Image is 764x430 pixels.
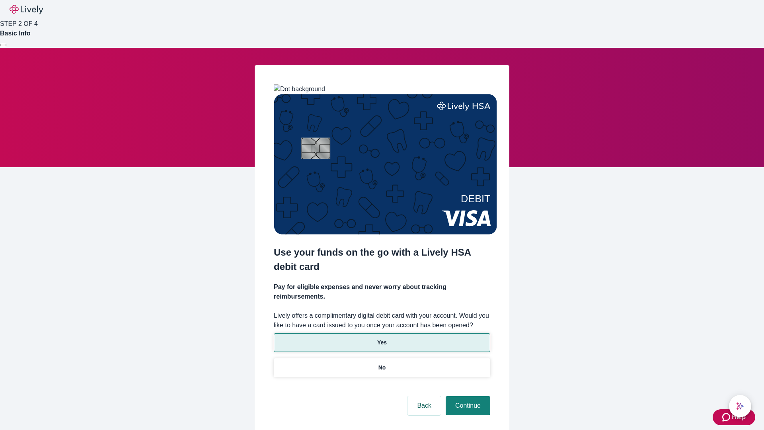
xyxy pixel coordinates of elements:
[736,402,744,410] svg: Lively AI Assistant
[407,396,441,415] button: Back
[274,358,490,377] button: No
[732,412,746,422] span: Help
[274,84,325,94] img: Dot background
[377,338,387,347] p: Yes
[274,245,490,274] h2: Use your funds on the go with a Lively HSA debit card
[729,395,751,417] button: chat
[274,94,497,235] img: Debit card
[274,282,490,301] h4: Pay for eligible expenses and never worry about tracking reimbursements.
[722,412,732,422] svg: Zendesk support icon
[713,409,755,425] button: Zendesk support iconHelp
[274,311,490,330] label: Lively offers a complimentary digital debit card with your account. Would you like to have a card...
[274,333,490,352] button: Yes
[10,5,43,14] img: Lively
[378,364,386,372] p: No
[446,396,490,415] button: Continue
